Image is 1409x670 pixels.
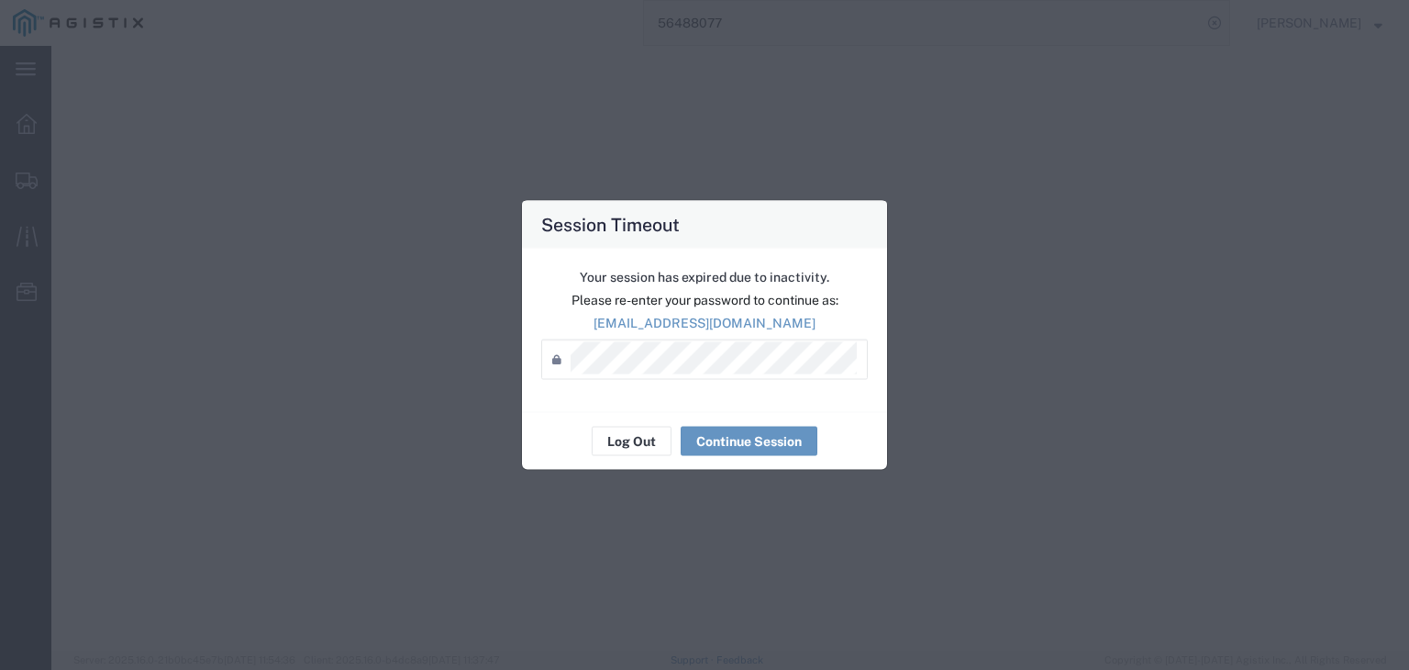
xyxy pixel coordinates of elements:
p: Your session has expired due to inactivity. [541,268,868,287]
p: [EMAIL_ADDRESS][DOMAIN_NAME] [541,314,868,333]
button: Log Out [592,427,671,456]
h4: Session Timeout [541,211,680,238]
p: Please re-enter your password to continue as: [541,291,868,310]
button: Continue Session [681,427,817,456]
